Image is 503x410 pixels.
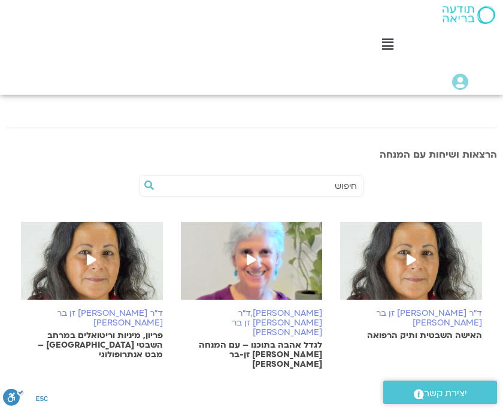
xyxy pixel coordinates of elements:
[21,222,163,360] a: ד״ר [PERSON_NAME] זן בר [PERSON_NAME] פריון, מיניות וריטואלים במרחב השבטי [GEOGRAPHIC_DATA] – מבט...
[181,340,323,369] p: לגדל אהבה בתוכנו – עם המנחה [PERSON_NAME] זן-בר [PERSON_NAME]
[181,309,323,337] h6: [PERSON_NAME],ד״ר [PERSON_NAME] זן בר [PERSON_NAME]
[181,222,323,369] a: [PERSON_NAME],ד״ר [PERSON_NAME] זן בר [PERSON_NAME] לגדל אהבה בתוכנו – עם המנחה [PERSON_NAME] זן-...
[340,309,482,328] h6: ד״ר [PERSON_NAME] זן בר [PERSON_NAME]
[158,176,357,196] input: חיפוש
[443,6,495,24] img: תודעה בריאה
[424,385,467,402] span: יצירת קשר
[21,222,163,312] img: %D7%93%D7%B4%D7%A8-%D7%A6%D7%99%D7%9C%D7%94-%D7%96%D7%9F-%D7%91%D7%A8-%D7%A6%D7%95%D7%A8-e1611152...
[340,222,482,312] img: %D7%93%D7%B4%D7%A8-%D7%A6%D7%99%D7%9C%D7%94-%D7%96%D7%9F-%D7%91%D7%A8-%D7%A6%D7%95%D7%A8-e1611152...
[340,222,482,340] a: ד״ר [PERSON_NAME] זן בר [PERSON_NAME] האישה השבטית ותיק הרפואה
[21,309,163,328] h6: ד״ר [PERSON_NAME] זן בר [PERSON_NAME]
[383,381,497,404] a: יצירת קשר
[21,331,163,360] p: פריון, מיניות וריטואלים במרחב השבטי [GEOGRAPHIC_DATA] – מבט אנתרופולוגי
[181,222,323,312] img: %D7%A1%D7%A0%D7%93%D7%99%D7%94-%D7%91%D7%A8-%D7%A7%D7%9E%D7%94.png
[340,331,482,340] p: האישה השבטית ותיק הרפואה
[6,149,497,160] h3: הרצאות ושיחות עם המנחה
